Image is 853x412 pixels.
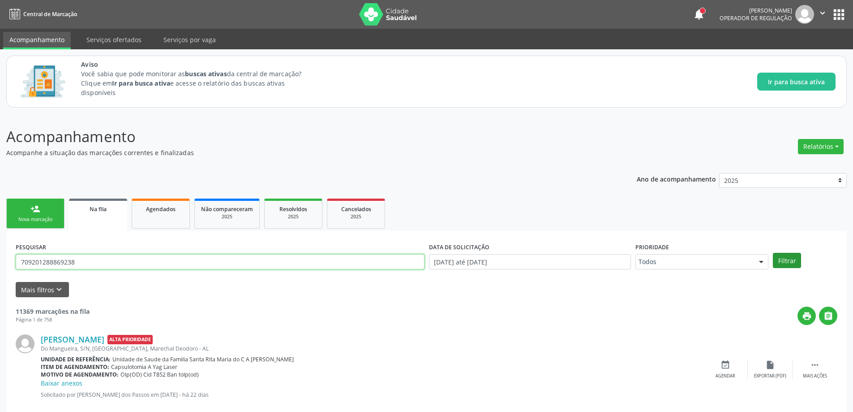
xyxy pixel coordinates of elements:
b: Item de agendamento: [41,363,109,371]
button:  [814,5,831,24]
button: Relatórios [798,139,844,154]
span: Não compareceram [201,205,253,213]
i:  [823,311,833,321]
b: Unidade de referência: [41,356,111,363]
strong: Ir para busca ativa [112,79,170,87]
div: 2025 [334,213,378,220]
i: print [802,311,812,321]
div: Do Mangueira, S/N, [GEOGRAPHIC_DATA], Marechal Deodoro - AL [41,345,703,352]
div: Mais ações [803,373,827,379]
strong: buscas ativas [185,69,227,78]
span: Agendados [146,205,176,213]
img: img [795,5,814,24]
label: PESQUISAR [16,240,46,254]
span: Olp(OD) Cid T852 Ban tolp(od) [120,371,199,378]
span: Alta Prioridade [107,335,153,344]
p: Ano de acompanhamento [637,173,716,184]
button: Mais filtroskeyboard_arrow_down [16,282,69,298]
span: Ir para busca ativa [768,77,825,87]
img: img [16,334,34,353]
div: Nova marcação [13,216,58,223]
span: Cancelados [341,205,371,213]
i: event_available [720,360,730,370]
a: [PERSON_NAME] [41,334,104,344]
span: Na fila [90,205,107,213]
span: Operador de regulação [720,14,792,22]
strong: 11369 marcações na fila [16,307,90,316]
p: Solicitado por [PERSON_NAME] dos Passos em [DATE] - há 22 dias [41,391,703,399]
input: Selecione um intervalo [429,254,631,269]
span: Aviso [81,60,318,69]
div: 2025 [201,213,253,220]
label: DATA DE SOLICITAÇÃO [429,240,489,254]
button: Filtrar [773,253,801,268]
a: Acompanhamento [3,32,71,49]
a: Serviços ofertados [80,32,148,48]
b: Motivo de agendamento: [41,371,119,378]
span: Unidade de Saude da Familia Santa Rita Maria do C A [PERSON_NAME] [112,356,294,363]
a: Serviços por vaga [157,32,222,48]
span: Capsulotomia A Yag Laser [111,363,177,371]
p: Acompanhamento [6,126,595,148]
input: Nome, CNS [16,254,424,269]
label: Prioridade [635,240,669,254]
img: Imagem de CalloutCard [17,61,69,102]
span: Resolvidos [279,205,307,213]
p: Acompanhe a situação das marcações correntes e finalizadas [6,148,595,157]
a: Central de Marcação [6,7,77,22]
p: Você sabia que pode monitorar as da central de marcação? Clique em e acesse o relatório das busca... [81,69,318,97]
i:  [818,8,827,18]
button: print [797,307,816,325]
button:  [819,307,837,325]
button: notifications [693,8,705,21]
div: person_add [30,204,40,214]
a: Baixar anexos [41,379,82,387]
div: [PERSON_NAME] [720,7,792,14]
button: apps [831,7,847,22]
div: Exportar (PDF) [754,373,786,379]
div: 2025 [271,213,316,220]
div: Agendar [716,373,735,379]
i: keyboard_arrow_down [54,285,64,295]
span: Central de Marcação [23,10,77,18]
i: insert_drive_file [765,360,775,370]
i:  [810,360,820,370]
div: Página 1 de 758 [16,316,90,324]
button: Ir para busca ativa [757,73,836,91]
span: Todos [639,257,750,266]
